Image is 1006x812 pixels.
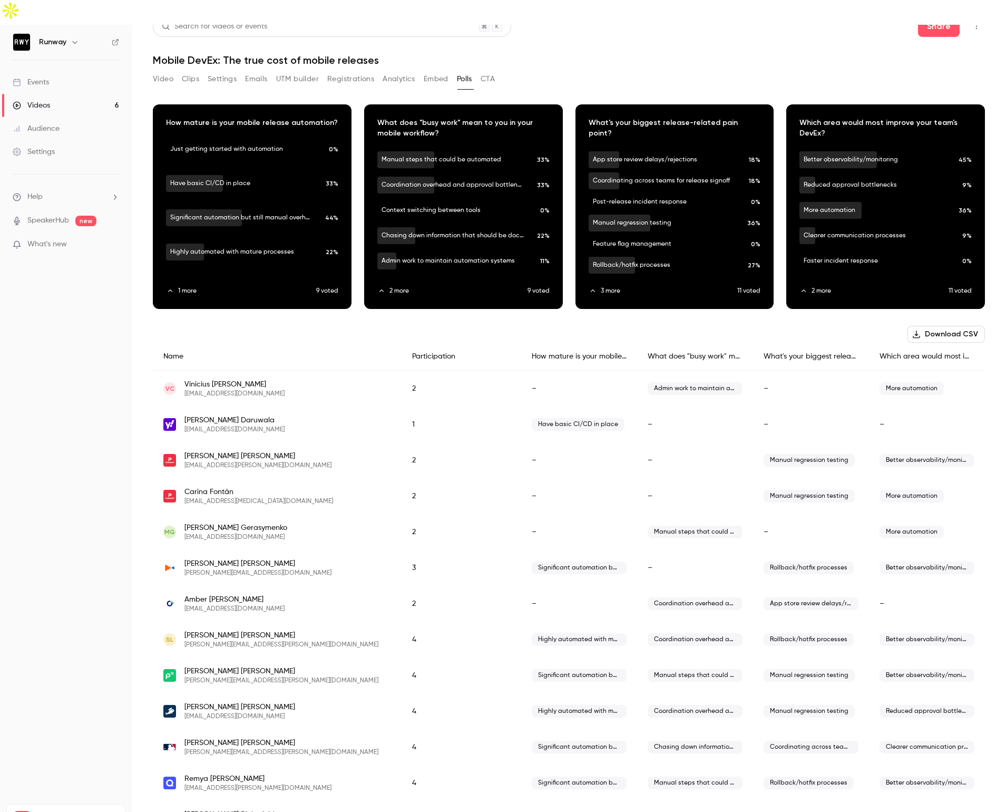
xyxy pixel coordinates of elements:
span: [PERSON_NAME] [PERSON_NAME] [184,666,378,676]
button: UTM builder [276,71,319,88]
span: new [75,216,96,226]
span: Remya [PERSON_NAME] [184,774,331,784]
span: [EMAIL_ADDRESS][DOMAIN_NAME] [184,533,287,542]
span: Manual regression testing [764,454,855,467]
span: Manual steps that could be automated [648,777,743,789]
span: [PERSON_NAME][EMAIL_ADDRESS][PERSON_NAME][DOMAIN_NAME] [184,748,378,757]
img: upside.com [163,597,176,610]
span: Carina Fontán [184,487,333,497]
img: mlb.com [163,741,176,753]
div: – [637,407,753,442]
span: Better observability/monitoring [880,669,974,682]
div: – [753,514,869,550]
div: Videos [13,100,50,111]
img: fishbrain.com [163,705,176,718]
div: viniciuscarvalho789@gmail.com [153,371,985,407]
a: SpeakerHub [27,215,69,226]
span: SL [166,635,173,644]
span: Better observability/monitoring [880,562,974,574]
span: App store review delays/rejections [764,597,858,610]
span: [PERSON_NAME] [PERSON_NAME] [184,630,378,641]
span: [EMAIL_ADDRESS][DOMAIN_NAME] [184,390,285,398]
img: kaizengaming.com [163,562,176,574]
span: Significant automation but still manual overhead [532,741,627,753]
span: [PERSON_NAME] Daruwala [184,415,285,426]
div: scott.luxenberg@gmail.com [153,622,985,658]
span: Help [27,191,43,202]
span: Admin work to maintain automation systems [648,382,743,395]
span: Significant automation but still manual overhead [532,669,627,682]
div: – [753,371,869,407]
span: More automation [880,490,944,502]
div: mihail@gerasimenko.me [153,514,985,550]
span: Coordination overhead and approval bottlenecks [648,633,743,646]
img: picpay.com [163,669,176,682]
div: 4 [402,765,521,801]
span: Coordination overhead and approval bottlenecks [648,597,743,610]
button: CTA [481,71,495,88]
span: Better observability/monitoring [880,777,974,789]
span: [PERSON_NAME] Gerasymenko [184,523,287,533]
div: 2 [402,371,521,407]
div: 4 [402,658,521,693]
span: [EMAIL_ADDRESS][MEDICAL_DATA][DOMAIN_NAME] [184,497,333,506]
div: Search for videos or events [162,21,267,32]
span: Manual steps that could be automated [648,669,743,682]
button: Clips [182,71,199,88]
div: – [521,586,637,622]
div: Audience [13,123,60,134]
span: Manual regression testing [764,705,855,718]
span: Reduced approval bottlenecks [880,705,974,718]
div: – [637,442,753,478]
span: [PERSON_NAME] [PERSON_NAME] [184,451,331,461]
div: What's your biggest release-related pain point? [753,343,869,371]
img: yahoo.in [163,418,176,431]
div: – [753,407,869,442]
span: [EMAIL_ADDRESS][PERSON_NAME][DOMAIN_NAME] [184,784,331,792]
div: – [869,586,985,622]
span: Significant automation but still manual overhead [532,562,627,574]
button: Settings [208,71,237,88]
span: Coordinating across teams for release signoff [764,741,858,753]
span: [PERSON_NAME] [PERSON_NAME] [184,558,331,569]
span: Highly automated with mature processes [532,705,627,718]
div: joao.oliveira@picpay.com [153,658,985,693]
div: – [521,371,637,407]
h1: Mobile DevEx: The true cost of mobile releases [153,54,985,66]
span: Highly automated with mature processes [532,633,627,646]
span: [EMAIL_ADDRESS][DOMAIN_NAME] [184,426,285,434]
div: – [521,442,637,478]
span: Rollback/hotfix processes [764,633,854,646]
div: 3 [402,550,521,586]
button: Polls [457,71,472,88]
div: 1 [402,407,521,442]
span: Rollback/hotfix processes [764,777,854,789]
span: Vinicius [PERSON_NAME] [184,379,285,390]
div: amber.lin@upside.com [153,586,985,622]
button: 2 more [799,286,949,296]
span: More automation [880,526,944,538]
div: How mature is your mobile release automation? [521,343,637,371]
div: remya.ravindran@quizlet.com [153,765,985,801]
span: [EMAIL_ADDRESS][PERSON_NAME][DOMAIN_NAME] [184,461,331,470]
div: Which area would most improve your team's DevEx? [869,343,985,371]
span: Coordination overhead and approval bottlenecks [648,705,743,718]
div: What does "busy work" mean to you in your mobile workflow? [637,343,753,371]
div: – [637,550,753,586]
img: quizlet.com [163,777,176,789]
div: 2 [402,478,521,514]
span: Manual steps that could be automated [648,526,743,538]
div: 4 [402,693,521,729]
span: Better observability/monitoring [880,454,974,467]
button: 3 more [589,286,738,296]
span: [PERSON_NAME][EMAIL_ADDRESS][PERSON_NAME][DOMAIN_NAME] [184,641,378,649]
span: [PERSON_NAME][EMAIL_ADDRESS][DOMAIN_NAME] [184,569,331,577]
span: Manual regression testing [764,490,855,502]
button: 2 more [377,286,528,296]
div: khadijadaruwala@yahoo.in [153,407,985,442]
button: Video [153,71,173,88]
span: Better observability/monitoring [880,633,974,646]
button: Registrations [327,71,374,88]
button: Download CSV [907,326,985,343]
div: Participation [402,343,521,371]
